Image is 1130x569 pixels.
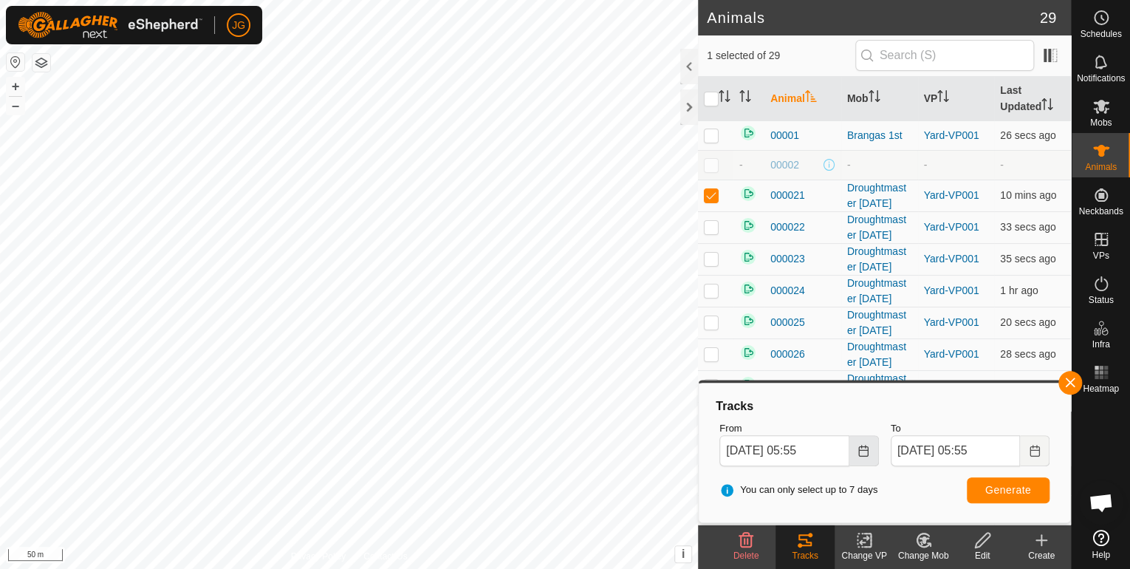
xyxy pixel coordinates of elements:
label: From [719,421,878,436]
span: Animals [1085,163,1117,171]
th: Animal [764,77,841,121]
button: + [7,78,24,95]
div: Droughtmaster [DATE] [847,212,912,243]
div: Droughtmaster [DATE] [847,307,912,338]
p-sorticon: Activate to sort [805,92,817,104]
span: 000026 [770,347,805,362]
label: To [891,421,1049,436]
img: returning on [739,375,757,393]
img: returning on [739,248,757,266]
div: Change VP [835,549,894,562]
div: Droughtmaster [DATE] [847,276,912,307]
span: 15 Oct 2025, 5:45 am [1000,189,1056,201]
span: 15 Oct 2025, 5:55 am [1000,253,1056,265]
span: 00001 [770,128,799,143]
p-sorticon: Activate to sort [719,92,730,104]
div: Droughtmaster [DATE] [847,339,912,370]
span: - [1000,159,1004,171]
a: Yard-VP001 [924,348,979,360]
button: i [675,546,691,562]
p-sorticon: Activate to sort [739,92,751,104]
div: Droughtmaster [DATE] [847,180,912,211]
span: Delete [733,551,759,561]
div: Droughtmaster [DATE] [847,371,912,402]
span: 000027 [770,378,805,394]
th: Mob [841,77,918,121]
span: Generate [985,484,1031,496]
th: VP [918,77,995,121]
a: Yard-VP001 [924,189,979,201]
a: Help [1072,524,1130,565]
th: Last Updated [994,77,1071,121]
button: Map Layers [32,54,50,72]
span: VPs [1092,251,1109,260]
div: Tracks [775,549,835,562]
a: Yard-VP001 [924,316,979,328]
div: Tracks [713,398,1055,415]
span: 15 Oct 2025, 5:55 am [1000,221,1056,233]
button: Generate [967,477,1049,503]
div: Droughtmaster [DATE] [847,244,912,275]
span: Help [1092,551,1110,559]
span: 000025 [770,315,805,330]
img: returning on [739,312,757,330]
span: i [682,548,685,560]
div: - [847,157,912,173]
span: Heatmap [1083,384,1119,393]
span: 000023 [770,251,805,267]
div: Edit [953,549,1012,562]
span: You can only select up to 7 days [719,483,877,497]
img: returning on [739,124,757,142]
span: 00002 [770,157,799,173]
span: - [739,159,743,171]
app-display-virtual-paddock-transition: - [924,159,928,171]
p-sorticon: Activate to sort [937,92,949,104]
img: Gallagher Logo [18,12,202,38]
span: 1 selected of 29 [707,48,855,64]
span: Schedules [1080,30,1121,38]
img: returning on [739,185,757,202]
span: 15 Oct 2025, 5:55 am [1000,348,1056,360]
img: returning on [739,280,757,298]
img: returning on [739,344,757,361]
input: Search (S) [855,40,1034,71]
span: 15 Oct 2025, 5:55 am [1000,129,1056,141]
span: JG [232,18,245,33]
span: 15 Oct 2025, 5:55 am [1000,316,1056,328]
button: Reset Map [7,53,24,71]
span: Mobs [1090,118,1112,127]
a: Yard-VP001 [924,129,979,141]
div: Change Mob [894,549,953,562]
span: 000021 [770,188,805,203]
p-sorticon: Activate to sort [869,92,880,104]
div: Open chat [1079,480,1123,525]
span: Infra [1092,340,1109,349]
span: Status [1088,296,1113,304]
div: Brangas 1st [847,128,912,143]
span: Notifications [1077,74,1125,83]
a: Yard-VP001 [924,253,979,265]
span: Neckbands [1078,207,1123,216]
p-sorticon: Activate to sort [1041,100,1053,112]
span: 15 Oct 2025, 4:05 am [1000,284,1038,296]
button: Choose Date [849,435,879,466]
button: Choose Date [1020,435,1049,466]
h2: Animals [707,9,1040,27]
a: Privacy Policy [291,550,346,563]
a: Yard-VP001 [924,284,979,296]
a: Yard-VP001 [924,221,979,233]
span: 29 [1040,7,1056,29]
button: – [7,97,24,115]
span: 000022 [770,219,805,235]
span: 000024 [770,283,805,299]
div: Create [1012,549,1071,562]
a: Contact Us [363,550,407,563]
img: returning on [739,217,757,234]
